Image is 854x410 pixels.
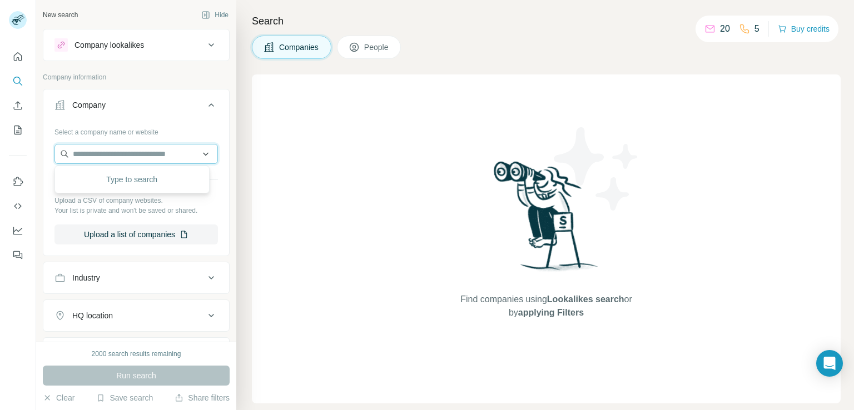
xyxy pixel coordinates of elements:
[547,119,647,219] img: Surfe Illustration - Stars
[43,340,229,367] button: Annual revenue ($)
[9,120,27,140] button: My lists
[9,172,27,192] button: Use Surfe on LinkedIn
[252,13,841,29] h4: Search
[9,47,27,67] button: Quick start
[43,72,230,82] p: Company information
[9,221,27,241] button: Dashboard
[518,308,584,317] span: applying Filters
[75,39,144,51] div: Company lookalikes
[364,42,390,53] span: People
[489,158,604,282] img: Surfe Illustration - Woman searching with binoculars
[175,392,230,403] button: Share filters
[754,22,759,36] p: 5
[43,392,75,403] button: Clear
[96,392,153,403] button: Save search
[9,196,27,216] button: Use Surfe API
[54,206,218,216] p: Your list is private and won't be saved or shared.
[816,350,843,377] div: Open Intercom Messenger
[457,293,635,319] span: Find companies using or by
[279,42,320,53] span: Companies
[720,22,730,36] p: 20
[778,21,830,37] button: Buy credits
[193,7,236,23] button: Hide
[92,349,181,359] div: 2000 search results remaining
[54,123,218,137] div: Select a company name or website
[9,96,27,116] button: Enrich CSV
[54,196,218,206] p: Upload a CSV of company websites.
[43,10,78,20] div: New search
[54,224,218,244] button: Upload a list of companies
[547,294,624,304] span: Lookalikes search
[9,71,27,91] button: Search
[72,272,100,283] div: Industry
[43,32,229,58] button: Company lookalikes
[43,302,229,329] button: HQ location
[43,92,229,123] button: Company
[72,310,113,321] div: HQ location
[9,245,27,265] button: Feedback
[43,264,229,291] button: Industry
[57,168,207,191] div: Type to search
[72,99,106,111] div: Company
